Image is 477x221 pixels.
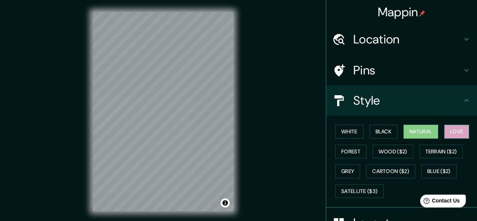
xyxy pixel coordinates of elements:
[93,12,233,211] canvas: Map
[419,10,425,16] img: pin-icon.png
[353,32,462,47] h4: Location
[335,145,367,159] button: Forest
[410,192,469,213] iframe: Help widget launcher
[444,125,469,139] button: Love
[326,85,477,116] div: Style
[419,145,463,159] button: Terrain ($2)
[373,145,413,159] button: Wood ($2)
[353,93,462,108] h4: Style
[335,184,383,198] button: Satellite ($3)
[378,5,426,20] h4: Mappin
[335,164,360,178] button: Grey
[326,24,477,54] div: Location
[326,55,477,85] div: Pins
[403,125,438,139] button: Natural
[366,164,415,178] button: Cartoon ($2)
[421,164,457,178] button: Blue ($2)
[353,63,462,78] h4: Pins
[335,125,364,139] button: White
[221,198,230,207] button: Toggle attribution
[370,125,398,139] button: Black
